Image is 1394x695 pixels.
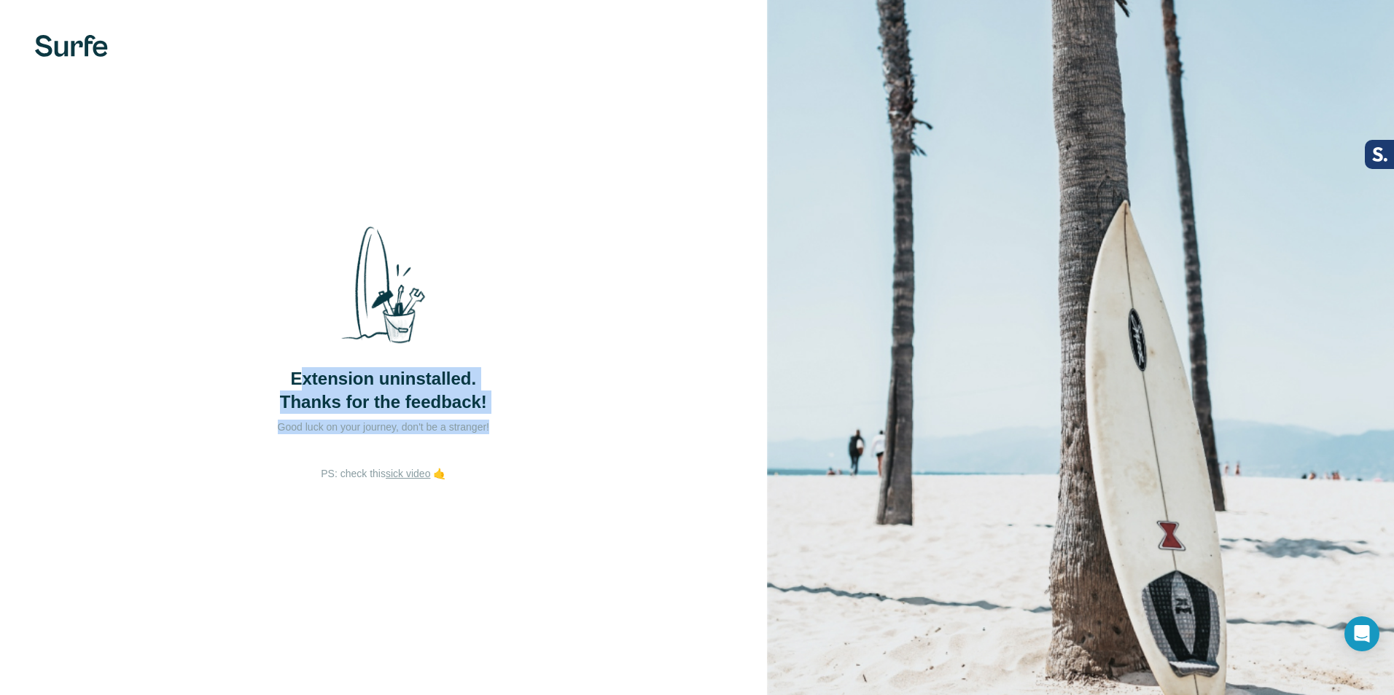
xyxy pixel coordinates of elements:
p: PS: check this 🤙 [321,466,445,481]
div: Open Intercom Messenger [1344,616,1379,651]
a: sick video [386,468,430,479]
p: Good luck on your journey, don't be a stranger! [238,420,529,434]
img: Surfe Stock Photo - Selling good vibes [329,214,438,356]
span: Extension uninstalled. Thanks for the feedback! [280,367,487,414]
img: Surfe's logo [35,35,108,57]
